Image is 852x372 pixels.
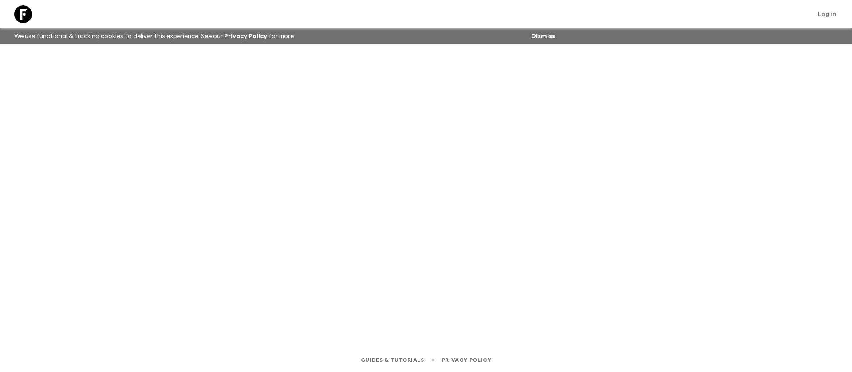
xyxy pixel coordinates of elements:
a: Privacy Policy [442,355,491,365]
p: We use functional & tracking cookies to deliver this experience. See our for more. [11,28,299,44]
button: Dismiss [529,30,557,43]
a: Privacy Policy [224,33,267,39]
a: Log in [813,8,841,20]
a: Guides & Tutorials [361,355,424,365]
